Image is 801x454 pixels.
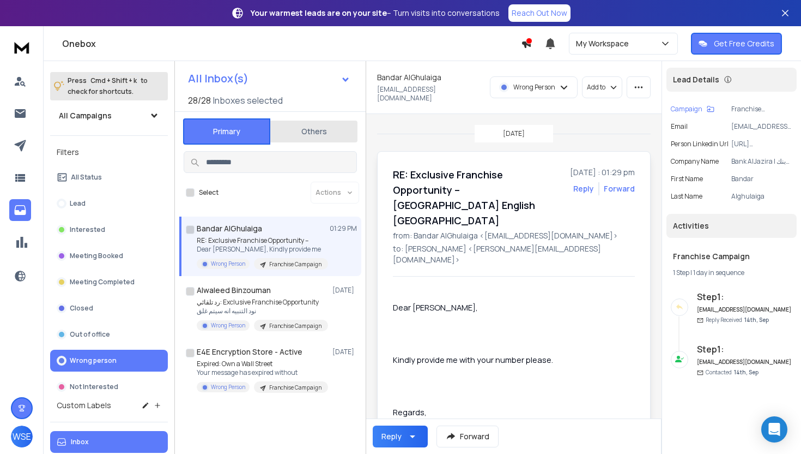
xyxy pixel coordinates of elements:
p: My Workspace [576,38,633,49]
p: Wrong Person [513,83,555,92]
span: 28 / 28 [188,94,211,107]
img: logo [11,37,33,57]
p: [DATE] [332,348,357,356]
p: [URL][DOMAIN_NAME] [731,140,792,148]
p: Not Interested [70,383,118,391]
button: Not Interested [50,376,168,398]
span: Cmd + Shift + k [89,74,138,87]
p: All Status [71,173,102,182]
button: Reply [573,183,594,194]
p: Meeting Completed [70,278,135,286]
button: Reply [373,426,428,447]
p: Franchise Campaign [269,322,321,330]
label: Select [199,188,219,197]
p: Person Linkedin Url [671,140,729,148]
h1: Alwaleed Binzouman [197,285,271,296]
p: Alghulaiga [731,192,792,201]
p: Press to check for shortcuts. [68,75,148,97]
p: Email [671,122,688,131]
p: Wrong person [70,356,117,365]
p: First Name [671,175,703,183]
p: Lead Details [673,74,719,85]
p: [EMAIL_ADDRESS][DOMAIN_NAME] [377,85,483,103]
h6: Step 1 : [697,343,792,356]
p: to: [PERSON_NAME] <[PERSON_NAME][EMAIL_ADDRESS][DOMAIN_NAME]> [393,243,635,265]
div: | [673,268,790,277]
button: All Inbox(s) [179,68,359,89]
p: from: Bandar AlGhulaiga <[EMAIL_ADDRESS][DOMAIN_NAME]> [393,230,635,241]
div: Reply [381,431,402,442]
p: نود التنبيه انه سيتم غلق [197,307,327,315]
p: Wrong Person [211,321,245,330]
button: Lead [50,193,168,214]
p: Closed [70,304,93,313]
p: Franchise Campaign [731,105,792,113]
p: Franchise Campaign [269,260,321,268]
h1: Onebox [62,37,521,50]
h3: Custom Labels [57,400,111,411]
button: Inbox [50,431,168,453]
a: Reach Out Now [508,4,571,22]
p: Campaign [671,105,702,113]
h6: Step 1 : [697,290,792,303]
span: 1 day in sequence [693,268,744,277]
p: [DATE] [332,286,357,295]
h3: Filters [50,145,168,160]
h6: [EMAIL_ADDRESS][DOMAIN_NAME] [697,358,792,366]
h1: RE: Exclusive Franchise Opportunity – [GEOGRAPHIC_DATA] English [GEOGRAPHIC_DATA] [393,167,563,228]
p: Franchise Campaign [269,384,321,392]
p: [DATE] : 01:29 pm [570,167,635,178]
h1: Franchise Campaign [673,251,790,262]
p: رد تلقائي: Exclusive Franchise Opportunity [197,298,327,307]
p: [DATE] [503,129,525,138]
p: Reach Out Now [512,8,567,19]
button: Out of office [50,324,168,345]
p: Wrong Person [211,260,245,268]
h1: E4E Encryption Store - Active [197,347,302,357]
p: Contacted [706,368,758,377]
div: Open Intercom Messenger [761,416,787,443]
p: Wrong Person [211,383,245,391]
span: 1 Step [673,268,689,277]
button: Campaign [671,105,714,113]
span: 14th, Sep [744,316,769,324]
h3: Inboxes selected [213,94,283,107]
p: Out of office [70,330,110,339]
button: Meeting Booked [50,245,168,267]
p: Bank AlJazira | بنك الجزيرة [731,157,792,166]
button: WSE [11,426,33,447]
p: [EMAIL_ADDRESS][DOMAIN_NAME] [731,122,792,131]
h1: All Campaigns [59,110,112,121]
p: Reply Received [706,316,769,324]
button: Closed [50,297,168,319]
span: Dear [PERSON_NAME], [393,302,478,313]
p: Interested [70,225,105,234]
button: All Campaigns [50,105,168,127]
p: Get Free Credits [714,38,774,49]
button: Interested [50,219,168,241]
h6: [EMAIL_ADDRESS][DOMAIN_NAME] [697,306,792,314]
p: – Turn visits into conversations [251,8,500,19]
button: All Status [50,166,168,188]
strong: Your warmest leads are on your site [251,8,387,18]
div: Activities [666,214,797,238]
p: Lead [70,199,86,208]
p: Last Name [671,192,702,201]
button: Others [270,120,357,144]
p: Meeting Booked [70,252,123,260]
p: 01:29 PM [330,224,357,233]
p: Company Name [671,157,719,166]
span: Regards, [393,407,427,417]
button: Wrong person [50,350,168,372]
span: Kindly provide me with your number please. [393,354,553,365]
p: Bandar [731,175,792,183]
span: 14th, Sep [734,368,758,376]
h1: Bandar AlGhulaiga [377,72,441,83]
p: Expired: Own a Wall Street [197,360,327,368]
h1: Bandar AlGhulaiga [197,223,262,234]
h1: All Inbox(s) [188,73,248,84]
button: Get Free Credits [691,33,782,55]
button: Forward [436,426,499,447]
